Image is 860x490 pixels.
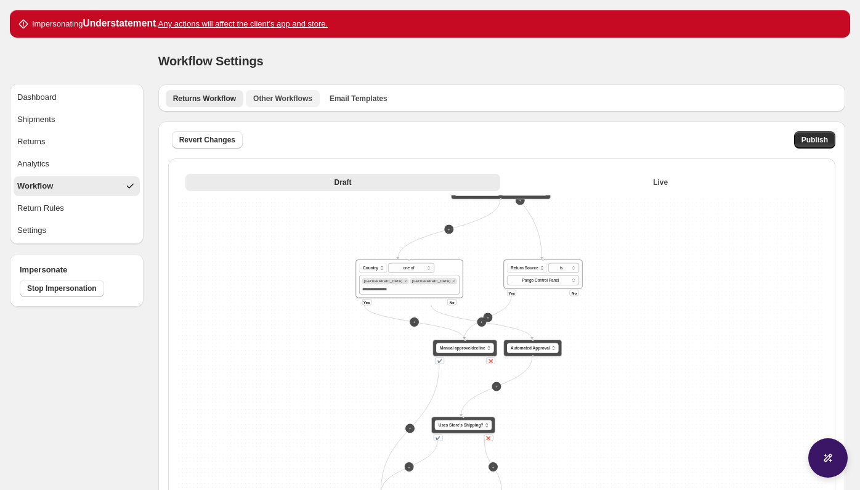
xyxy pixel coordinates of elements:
[483,313,492,322] button: +
[569,290,578,296] div: No
[14,176,140,196] button: Workflow
[17,91,57,104] span: Dashboard
[503,174,818,191] button: Live version
[461,357,532,416] g: Edge from default_flag to 03fa4962-75e9-4e74-906a-f9511882872d
[492,382,501,391] button: +
[14,154,140,174] button: Analytics
[507,343,559,353] button: Automated Approval
[17,180,53,192] span: Workflow
[489,462,498,472] button: +
[14,88,140,107] button: Dashboard
[17,224,46,237] span: Settings
[17,202,64,214] span: Return Rules
[503,340,562,356] div: Automated Approval
[172,131,243,149] button: Revert Changes
[438,422,483,428] span: Uses Store's Shipping?
[477,317,486,327] button: +
[185,174,501,191] button: Draft version
[431,417,495,433] div: Uses Store's Shipping?✔️❌
[363,265,378,271] span: Country
[14,198,140,218] button: Return Rules
[434,420,492,430] button: Uses Store's Shipping?
[158,19,328,28] u: Any actions will affect the client's app and store.
[17,158,49,170] span: Analytics
[14,221,140,240] button: Settings
[801,135,828,145] span: Publish
[364,305,464,339] g: Edge from b85823e7-ea3a-43c8-a22c-469ff175b1a8 to e19f3adb-36aa-4964-85a1-6b2d69b80c94
[410,317,419,327] button: +
[444,225,453,234] button: +
[403,279,408,284] button: Remove Australia
[179,135,235,145] span: Revert Changes
[507,263,547,273] button: Return Source
[17,113,55,126] span: Shipments
[440,345,485,351] span: Manual approve/decline
[431,305,532,339] g: Edge from b85823e7-ea3a-43c8-a22c-469ff175b1a8 to default_flag
[330,94,387,104] span: Email Templates
[359,263,387,273] button: Country
[485,357,495,364] div: ❌
[20,264,134,276] h4: Impersonate
[173,94,236,104] span: Returns Workflow
[498,142,542,259] g: Edge from f617659e-1689-47db-aa27-8c93404956f6 to c23baa20-f596-4c29-a038-3a9151df244f
[158,54,264,68] span: Workflow Settings
[653,178,668,187] span: Live
[412,279,450,284] span: United States of America
[404,462,413,472] button: +
[17,136,46,148] span: Returns
[464,296,511,339] g: Edge from c23baa20-f596-4c29-a038-3a9151df244f to e19f3adb-36aa-4964-85a1-6b2d69b80c94
[27,284,97,293] span: Stop Impersonation
[14,110,140,129] button: Shipments
[405,424,415,433] button: +
[32,17,328,30] p: Impersonating .
[794,131,835,149] button: Publish
[363,279,402,284] span: Australia
[451,279,456,284] button: Remove United States of America
[14,132,140,152] button: Returns
[503,259,582,288] div: Return SourceYesNo
[253,94,312,104] span: Other Workflows
[432,340,497,356] div: Manual approve/decline✔️❌
[334,178,351,187] span: Draft
[20,280,104,297] button: Stop Impersonation
[515,196,524,205] button: +
[511,345,550,351] span: Automated Approval
[397,200,500,259] g: Edge from c960fd16-e7b3-41e4-b022-99368de313b7 to b85823e7-ea3a-43c8-a22c-469ff175b1a8
[355,259,463,298] div: Country[GEOGRAPHIC_DATA]Remove Australia[GEOGRAPHIC_DATA]Remove United States of America**** ****...
[83,18,156,28] strong: Understatement
[436,343,494,353] button: Manual approve/decline
[511,265,538,271] span: Return Source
